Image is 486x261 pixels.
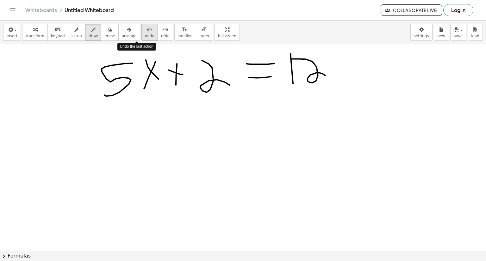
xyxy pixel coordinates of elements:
[443,4,473,16] button: Log in
[22,24,48,41] button: transform
[7,34,17,38] span: insert
[414,34,429,38] span: settings
[146,26,153,33] i: undo
[8,5,18,15] button: Toggle navigation
[386,7,437,13] span: Collaborate Live
[174,24,195,41] button: format_sizesmaller
[161,34,170,38] span: redo
[471,34,479,38] span: load
[437,34,445,38] span: new
[89,34,98,38] span: draw
[468,24,483,41] button: load
[104,34,115,38] span: erase
[162,26,168,33] i: redo
[55,26,61,33] i: keyboard
[410,24,433,41] button: settings
[51,34,65,38] span: keypad
[118,24,140,41] button: arrange
[101,24,118,41] button: erase
[214,24,240,41] button: fullscreen
[68,24,85,41] button: scrub
[72,34,82,38] span: scrub
[218,34,236,38] span: fullscreen
[198,34,209,38] span: larger
[47,24,68,41] button: keyboardkeypad
[434,24,449,41] button: new
[117,43,156,50] div: Undo the last action
[182,26,188,33] i: format_size
[195,24,213,41] button: format_sizelarger
[3,24,21,41] button: insert
[201,26,207,33] i: format_size
[381,4,442,16] button: Collaborate Live
[25,7,57,13] a: Whiteboards
[141,24,158,41] button: undoundo
[178,34,192,38] span: smaller
[122,34,137,38] span: arrange
[145,34,154,38] span: undo
[454,34,463,38] span: save
[450,24,466,41] button: save
[158,24,173,41] button: redoredo
[26,34,44,38] span: transform
[85,24,102,41] button: draw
